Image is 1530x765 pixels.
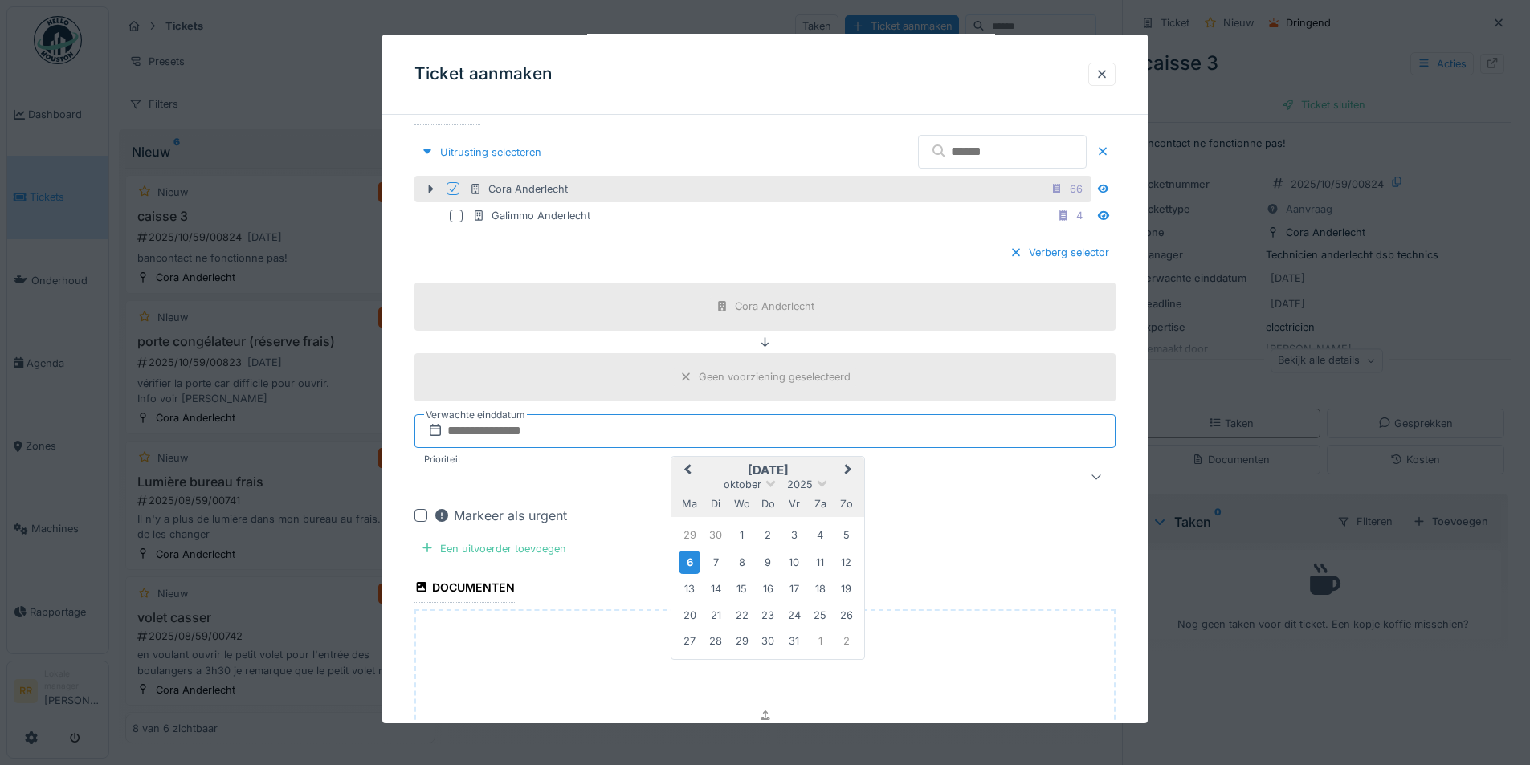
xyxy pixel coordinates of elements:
div: Choose maandag 13 oktober 2025 [679,578,700,600]
button: Next Month [837,458,863,483]
div: Choose zaterdag 1 november 2025 [810,630,831,652]
div: Choose dinsdag 30 september 2025 [705,524,727,546]
span: oktober [724,478,761,490]
div: zaterdag [810,493,831,515]
div: zondag [835,493,857,515]
div: Geen voorziening geselecteerd [699,369,851,385]
span: 2025 [787,478,813,490]
div: Cora Anderlecht [735,299,814,314]
div: Choose dinsdag 7 oktober 2025 [705,551,727,573]
div: Choose zaterdag 11 oktober 2025 [810,551,831,573]
label: Verwachte einddatum [424,405,527,423]
div: Choose zondag 26 oktober 2025 [835,604,857,626]
div: Markeer als urgent [434,505,567,524]
div: Choose zaterdag 4 oktober 2025 [810,524,831,546]
button: Previous Month [673,458,699,483]
div: Month oktober, 2025 [677,522,859,653]
div: Choose vrijdag 17 oktober 2025 [783,578,805,600]
div: Choose vrijdag 31 oktober 2025 [783,630,805,652]
div: Verberg selector [1003,242,1116,263]
div: Choose donderdag 9 oktober 2025 [757,551,779,573]
div: woensdag [731,493,753,515]
div: vrijdag [783,493,805,515]
div: Choose woensdag 8 oktober 2025 [731,551,753,573]
div: Choose vrijdag 24 oktober 2025 [783,604,805,626]
div: 66 [1070,181,1083,197]
div: Choose maandag 27 oktober 2025 [679,630,700,652]
div: Uitrusting selecteren [414,141,548,163]
h2: [DATE] [671,462,864,477]
div: Choose zaterdag 18 oktober 2025 [810,578,831,600]
div: Choose vrijdag 10 oktober 2025 [783,551,805,573]
div: Choose donderdag 2 oktober 2025 [757,524,779,546]
div: Choose zondag 12 oktober 2025 [835,551,857,573]
div: Locatie [414,97,480,124]
div: Choose donderdag 23 oktober 2025 [757,604,779,626]
div: Choose zondag 19 oktober 2025 [835,578,857,600]
label: Prioriteit [421,452,464,466]
div: Galimmo Anderlecht [472,208,590,223]
div: Documenten [414,576,515,603]
div: Choose dinsdag 21 oktober 2025 [705,604,727,626]
div: Choose dinsdag 14 oktober 2025 [705,578,727,600]
div: Choose donderdag 30 oktober 2025 [757,630,779,652]
div: Choose maandag 20 oktober 2025 [679,604,700,626]
div: donderdag [757,493,779,515]
div: Choose donderdag 16 oktober 2025 [757,578,779,600]
div: Choose zaterdag 25 oktober 2025 [810,604,831,626]
div: Choose dinsdag 28 oktober 2025 [705,630,727,652]
div: Choose woensdag 22 oktober 2025 [731,604,753,626]
div: Choose zondag 5 oktober 2025 [835,524,857,546]
div: Een uitvoerder toevoegen [414,537,573,559]
div: Choose woensdag 29 oktober 2025 [731,630,753,652]
h3: Ticket aanmaken [414,64,553,84]
div: Choose zondag 2 november 2025 [835,630,857,652]
div: 4 [1076,208,1083,223]
div: Choose woensdag 15 oktober 2025 [731,578,753,600]
div: Choose vrijdag 3 oktober 2025 [783,524,805,546]
div: dinsdag [705,493,727,515]
div: Choose maandag 29 september 2025 [679,524,700,546]
p: Sleep enkele bestanden hierheen of klik om bestanden te selecteren [599,721,932,736]
div: maandag [679,493,700,515]
div: Choose woensdag 1 oktober 2025 [731,524,753,546]
div: Cora Anderlecht [469,181,568,197]
div: Choose maandag 6 oktober 2025 [679,551,700,574]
